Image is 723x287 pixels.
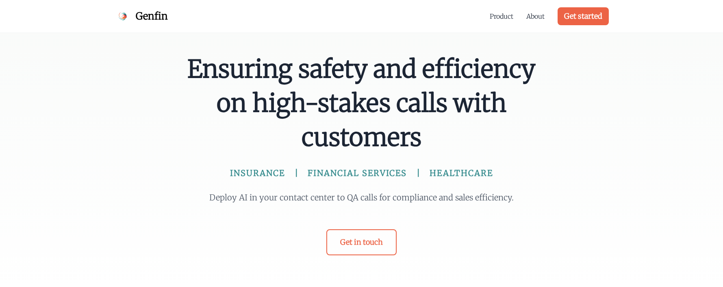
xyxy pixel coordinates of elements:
[136,10,168,23] span: Genfin
[558,7,609,25] a: Get started
[417,167,420,179] span: |
[430,167,493,179] span: HEALTHCARE
[206,192,518,203] p: Deploy AI in your contact center to QA calls for compliance and sales efficiency.
[295,167,298,179] span: |
[526,11,545,21] a: About
[115,8,131,24] img: Genfin Logo
[308,167,407,179] span: FINANCIAL SERVICES
[230,167,285,179] span: INSURANCE
[326,229,397,255] a: Get in touch
[490,11,513,21] a: Product
[186,52,537,154] span: Ensuring safety and efficiency on high-stakes calls with customers
[115,8,168,24] a: Genfin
